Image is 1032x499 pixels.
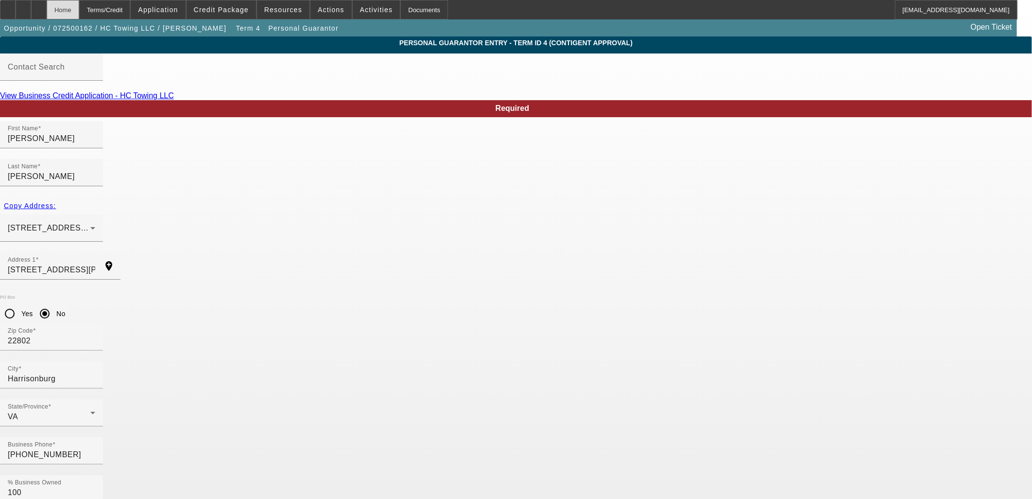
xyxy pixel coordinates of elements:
span: Resources [264,6,302,14]
label: No [54,309,65,319]
button: Activities [353,0,400,19]
button: Term 4 [233,19,264,37]
span: Required [496,104,529,112]
span: Personal Guarantor [268,24,339,32]
button: Resources [257,0,310,19]
mat-label: % Business Owned [8,480,61,486]
span: VA [8,412,18,421]
span: Activities [360,6,393,14]
mat-label: Zip Code [8,328,33,334]
button: Actions [310,0,352,19]
mat-label: Contact Search [8,63,65,71]
label: Yes [19,309,33,319]
span: [STREET_ADDRESS][PERSON_NAME] [8,224,155,232]
mat-label: City [8,366,18,372]
mat-label: Business Phone [8,442,52,448]
a: Open Ticket [967,19,1016,36]
mat-icon: add_location [97,260,120,272]
span: Application [138,6,178,14]
span: Personal Guarantor Entry - Term ID 4 (Contigent Approval) [7,39,1025,47]
button: Personal Guarantor [266,19,341,37]
button: Credit Package [187,0,256,19]
span: Copy Address: [4,202,56,210]
mat-label: Last Name [8,163,37,170]
span: Opportunity / 072500162 / HC Towing LLC / [PERSON_NAME] [4,24,226,32]
mat-label: Address 1 [8,257,35,263]
button: Application [131,0,185,19]
mat-label: First Name [8,125,38,132]
span: Credit Package [194,6,249,14]
span: Actions [318,6,344,14]
span: Term 4 [236,24,260,32]
mat-label: State/Province [8,404,48,410]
